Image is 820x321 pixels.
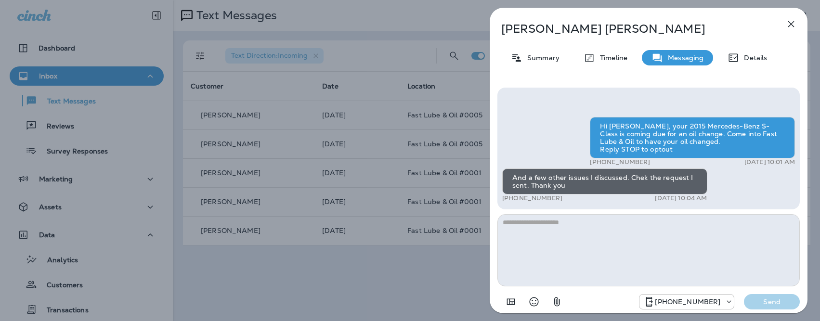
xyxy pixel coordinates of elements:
p: [PERSON_NAME] [PERSON_NAME] [501,22,764,36]
div: And a few other issues I discussed. Chek the request I sent. Thank you [502,168,707,194]
p: Summary [522,54,560,62]
p: [PHONE_NUMBER] [502,194,562,202]
p: Messaging [663,54,703,62]
div: Hi [PERSON_NAME], your 2015 Mercedes-Benz S-Class is coming due for an oil change. Come into Fast... [590,117,795,158]
p: [PHONE_NUMBER] [655,298,720,306]
div: +1 (971) 459-0595 [639,296,734,308]
p: Details [739,54,767,62]
button: Select an emoji [524,292,544,311]
p: [DATE] 10:04 AM [655,194,707,202]
p: [PHONE_NUMBER] [590,158,650,166]
button: Add in a premade template [501,292,521,311]
p: [DATE] 10:01 AM [744,158,795,166]
p: Timeline [595,54,627,62]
